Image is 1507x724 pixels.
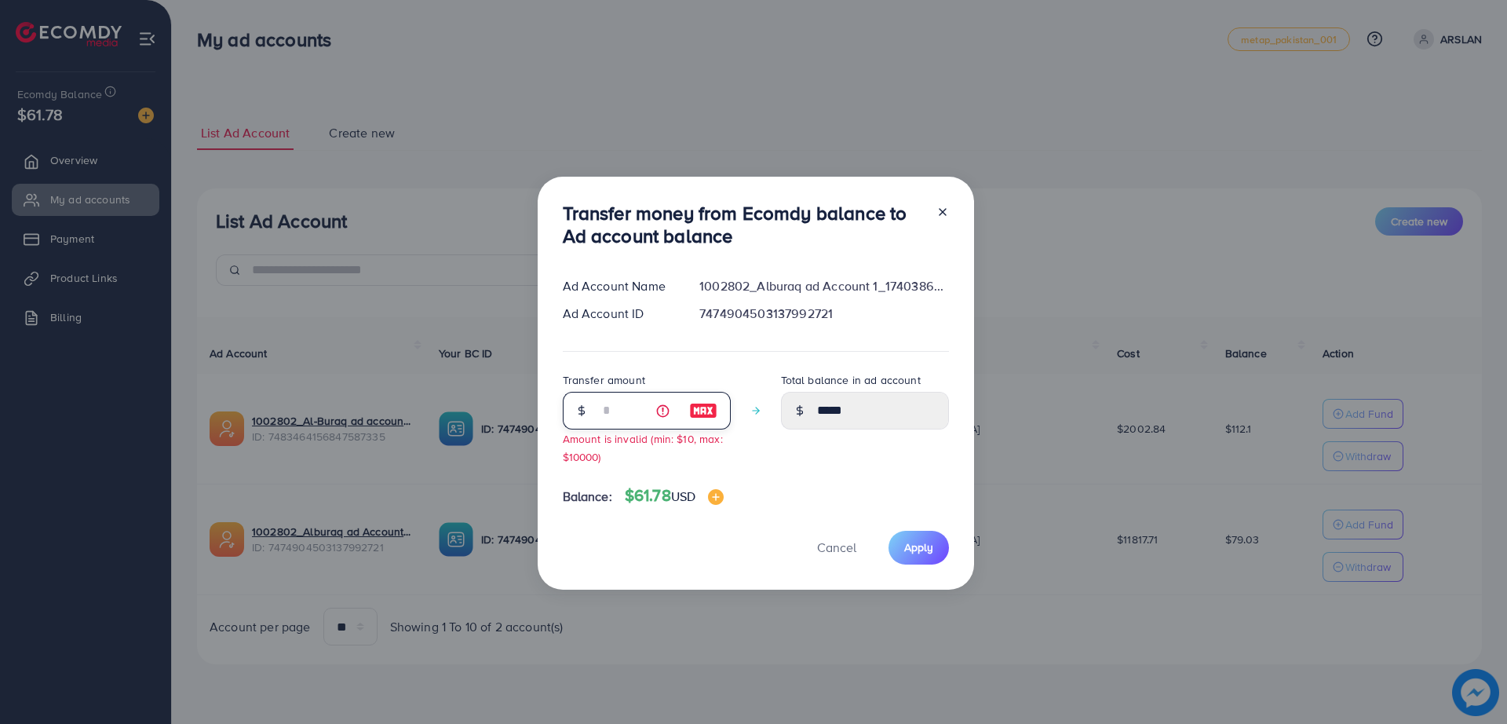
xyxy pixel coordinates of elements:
div: 7474904503137992721 [687,305,961,323]
small: Amount is invalid (min: $10, max: $10000) [563,431,723,464]
img: image [689,401,717,420]
button: Apply [889,531,949,565]
h4: $61.78 [625,486,724,506]
div: 1002802_Alburaq ad Account 1_1740386843243 [687,277,961,295]
label: Total balance in ad account [781,372,921,388]
span: Cancel [817,539,856,556]
span: USD [671,488,695,505]
h3: Transfer money from Ecomdy balance to Ad account balance [563,202,924,247]
img: image [708,489,724,505]
div: Ad Account ID [550,305,688,323]
button: Cancel [797,531,876,565]
span: Balance: [563,488,612,506]
div: Ad Account Name [550,277,688,295]
label: Transfer amount [563,372,645,388]
span: Apply [904,539,933,555]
